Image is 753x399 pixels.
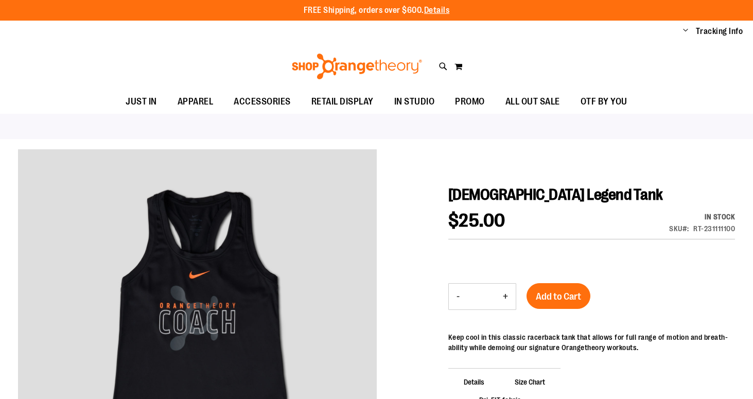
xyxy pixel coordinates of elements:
button: Decrease product quantity [449,284,467,309]
span: Details [448,368,500,395]
button: Increase product quantity [495,284,516,309]
a: Tracking Info [696,26,743,37]
span: IN STUDIO [394,90,435,113]
span: PROMO [455,90,485,113]
img: Shop Orangetheory [290,54,424,79]
span: OTF BY YOU [581,90,627,113]
span: ACCESSORIES [234,90,291,113]
button: Account menu [683,26,688,37]
span: APPAREL [178,90,214,113]
div: Availability [669,212,735,222]
a: Details [424,6,450,15]
span: $25.00 [448,210,505,231]
span: Add to Cart [536,291,581,302]
input: Product quantity [467,284,495,309]
button: Add to Cart [527,283,590,309]
span: ALL OUT SALE [505,90,560,113]
div: RT-231111100 [693,223,735,234]
p: FREE Shipping, orders over $600. [304,5,450,16]
p: Keep cool in this classic racerback tank that allows for full range of motion and breath-ability ... [448,332,735,353]
span: JUST IN [126,90,157,113]
div: In stock [669,212,735,222]
span: [DEMOGRAPHIC_DATA] Legend Tank [448,186,663,203]
span: RETAIL DISPLAY [311,90,374,113]
strong: SKU [669,224,689,233]
span: Size Chart [499,368,561,395]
